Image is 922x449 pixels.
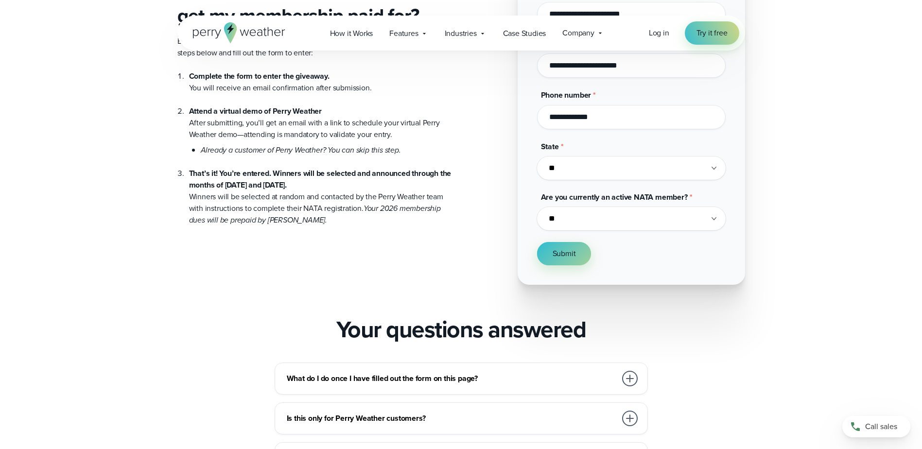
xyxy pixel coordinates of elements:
[649,27,669,39] a: Log in
[503,28,546,39] span: Case Studies
[189,70,453,94] li: You will receive an email confirmation after submission.
[649,27,669,38] span: Log in
[189,168,452,190] strong: That’s it! You’re entered. Winners will be selected and announced through the months of [DATE] an...
[330,28,373,39] span: How it Works
[189,203,441,225] em: Your 2026 membership dues will be prepaid by [PERSON_NAME].
[537,242,591,265] button: Submit
[495,23,555,43] a: Case Studies
[287,373,616,384] h3: What do I do once I have filled out the form on this page?
[562,27,594,39] span: Company
[842,416,910,437] a: Call sales
[541,89,591,101] span: Phone number
[553,248,576,259] span: Submit
[685,21,739,45] a: Try it free
[189,156,453,226] li: Winners will be selected at random and contacted by the Perry Weather team with instructions to c...
[189,105,322,117] strong: Attend a virtual demo of Perry Weather
[389,28,418,39] span: Features
[865,421,897,432] span: Call sales
[201,144,401,155] em: Already a customer of Perry Weather? You can skip this step.
[322,23,382,43] a: How it Works
[445,28,477,39] span: Industries
[189,94,453,156] li: After submitting, you’ll get an email with a link to schedule your virtual Perry Weather demo—att...
[541,191,688,203] span: Are you currently an active NATA member?
[696,27,728,39] span: Try it free
[541,141,559,152] span: State
[189,70,330,82] strong: Complete the form to enter the giveaway.
[336,316,586,343] h2: Your questions answered
[287,413,616,424] h3: Is this only for Perry Weather customers?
